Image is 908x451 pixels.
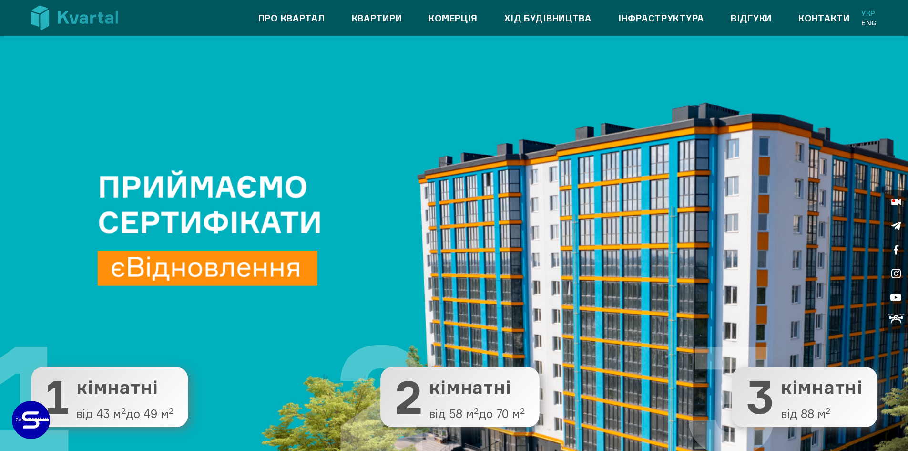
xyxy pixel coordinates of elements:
[732,367,877,427] button: 3 3 кімнатні від 88 м2
[16,417,48,422] text: ЗАБУДОВНИК
[45,374,70,420] span: 1
[826,405,830,416] sup: 2
[76,378,173,398] span: кімнатні
[781,378,863,398] span: кімнатні
[798,10,850,26] a: Контакти
[12,401,50,439] a: ЗАБУДОВНИК
[428,10,478,26] a: Комерція
[429,408,525,420] span: від 58 м до 70 м
[258,10,325,26] a: Про квартал
[504,10,592,26] a: Хід будівництва
[861,9,877,18] a: Укр
[474,405,479,416] sup: 2
[395,374,422,420] span: 2
[31,367,188,427] button: 1 1 кімнатні від 43 м2до 49 м2
[618,10,704,26] a: Інфраструктура
[352,10,402,26] a: Квартири
[121,405,126,416] sup: 2
[731,10,772,26] a: Відгуки
[781,408,863,420] span: від 88 м
[429,378,525,398] span: кімнатні
[380,367,539,427] button: 2 2 кімнатні від 58 м2до 70 м2
[76,408,173,420] span: від 43 м до 49 м
[861,18,877,28] a: Eng
[746,374,774,420] span: 3
[520,405,525,416] sup: 2
[169,405,173,416] sup: 2
[31,6,118,30] img: Kvartal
